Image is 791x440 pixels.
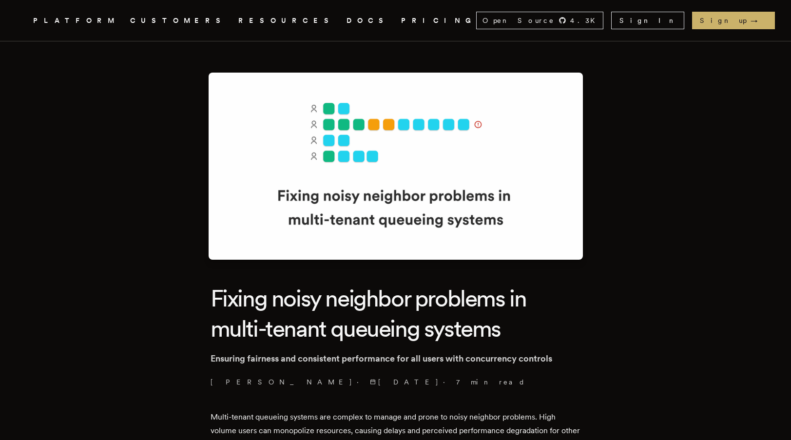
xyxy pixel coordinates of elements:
[751,16,767,25] span: →
[347,15,389,27] a: DOCS
[211,377,353,387] a: [PERSON_NAME]
[570,16,601,25] span: 4.3 K
[33,15,118,27] button: PLATFORM
[456,377,525,387] span: 7 min read
[692,12,775,29] a: Sign up
[238,15,335,27] button: RESOURCES
[370,377,439,387] span: [DATE]
[211,377,581,387] p: · ·
[211,352,581,365] p: Ensuring fairness and consistent performance for all users with concurrency controls
[209,73,583,260] img: Featured image for Fixing noisy neighbor problems in multi-tenant queueing systems blog post
[130,15,227,27] a: CUSTOMERS
[611,12,684,29] a: Sign In
[482,16,555,25] span: Open Source
[401,15,476,27] a: PRICING
[211,283,581,344] h1: Fixing noisy neighbor problems in multi-tenant queueing systems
